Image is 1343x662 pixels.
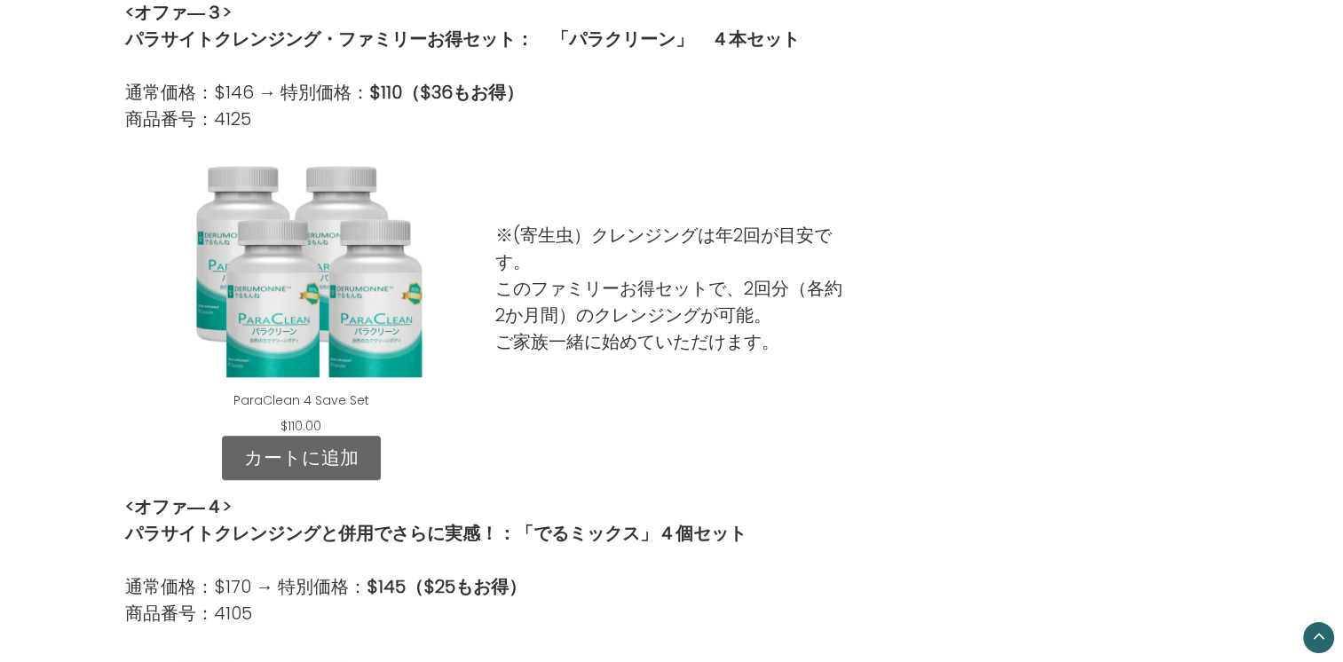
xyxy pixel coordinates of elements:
[125,141,477,436] div: ParaClean 4 Save Set
[125,573,747,600] p: 通常価格：$170 → 特別価格：
[125,79,800,132] p: 通常価格：$146 → 特別価格： 商品番号：4125
[233,391,369,409] a: ParaClean 4 Save Set
[125,600,747,627] p: 商品番号：4105
[495,222,847,355] p: ※(寄生虫）クレンジングは年2回が目安です。 このファミリーお得セットで、2回分（各約2か月間）のクレンジングが可能。 ご家族一緒に始めていただけます。
[222,436,381,480] a: カートに追加
[125,494,232,519] strong: <オファ―４>
[270,417,332,436] div: $110.00
[367,574,526,599] strong: $145（$25もお得）
[369,80,524,105] strong: $110（$36もお得）
[125,27,800,51] strong: パラサイトクレンジング・ファミリーお得セット： 「パラクリーン」 ４本セット
[125,521,747,546] strong: パラサイトクレンジングと併用でさらに実感！：「でるミックス」４個セット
